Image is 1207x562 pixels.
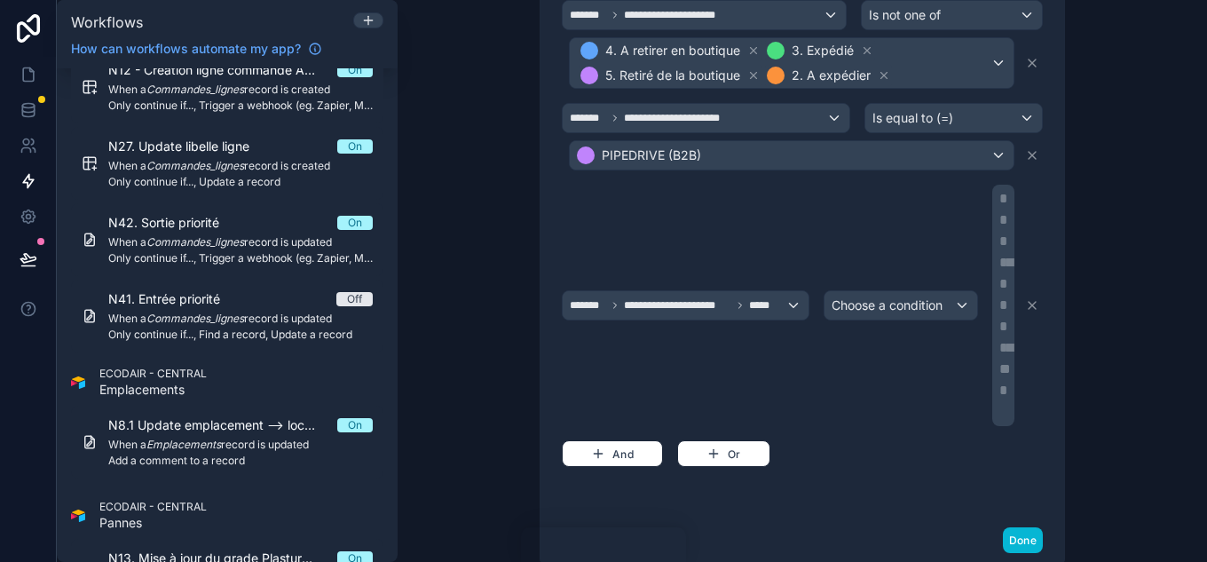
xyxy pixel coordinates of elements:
a: How can workflows automate my app? [64,40,329,58]
button: Done [1003,527,1043,553]
span: PIPEDRIVE (B2B) [602,146,701,164]
span: How can workflows automate my app? [71,40,301,58]
span: Workflows [71,13,143,31]
span: Choose a condition [832,297,943,313]
span: 2. A expédier [792,67,871,84]
button: Or [677,440,770,467]
button: 4. A retirer en boutique3. Expédié5. Retiré de la boutique2. A expédier [569,37,1014,89]
span: Is equal to (=) [872,109,953,127]
button: Choose a condition [824,290,978,321]
button: PIPEDRIVE (B2B) [569,140,1014,170]
span: 4. A retirer en boutique [605,42,740,59]
button: And [562,440,663,467]
span: 3. Expédié [792,42,854,59]
button: Is equal to (=) [864,103,1043,133]
span: Is not one of [869,6,941,24]
span: 5. Retiré de la boutique [605,67,740,84]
